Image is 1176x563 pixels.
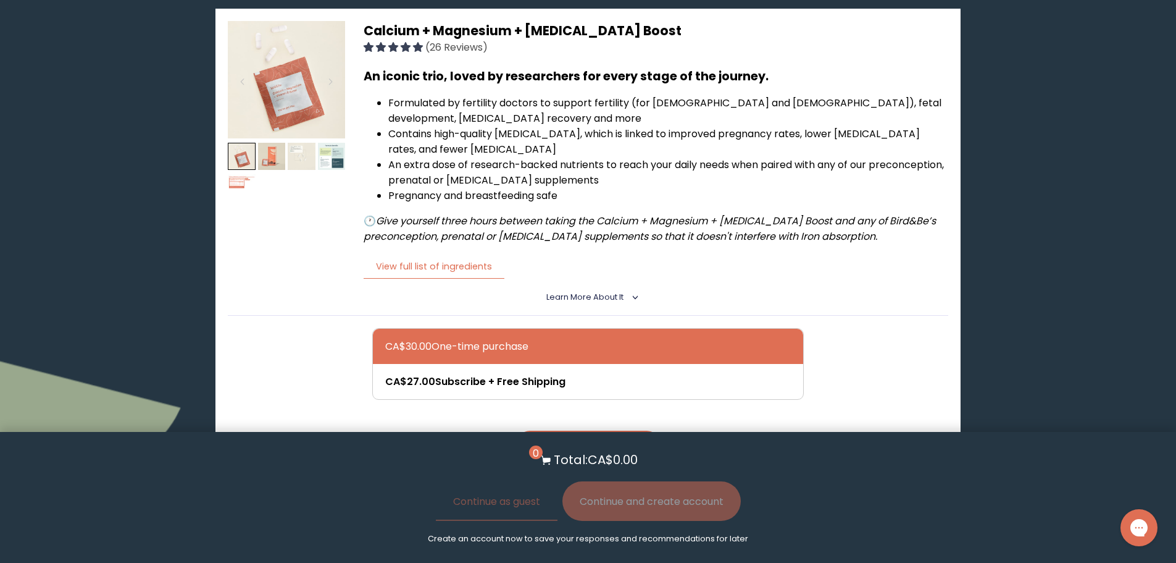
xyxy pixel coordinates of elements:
li: Contains high-quality [MEDICAL_DATA], which is linked to improved pregnancy rates, lower [MEDICAL... [388,126,948,157]
button: Continue as guest [436,481,557,521]
summary: Learn More About it < [546,292,630,303]
span: Calcium + Magnesium + [MEDICAL_DATA] Boost [364,22,682,40]
img: thumbnail image [228,21,345,138]
b: An iconic trio, loved by researchers for every stage of the journey. [364,68,769,85]
img: thumbnail image [228,174,256,202]
span: Pregnancy and breastfeeding safe [388,188,557,203]
span: 0 [529,446,543,459]
img: thumbnail image [228,143,256,171]
span: Learn More About it [546,292,623,302]
em: Give yourself three hours between taking the Calcium + Magnesium + [MEDICAL_DATA] Boost and any o... [364,214,936,243]
i: < [627,294,638,300]
button: Add to Cart - CA$30.00 [516,431,661,459]
li: Formulated by fertility doctors to support fertility (for [DEMOGRAPHIC_DATA] and [DEMOGRAPHIC_DAT... [388,95,948,126]
button: View full list of ingredients [364,254,504,279]
p: Total: CA$0.00 [554,451,638,469]
img: thumbnail image [288,143,315,171]
li: An extra dose of research-backed nutrients to reach your daily needs when paired with any of our ... [388,157,948,188]
p: Create an account now to save your responses and recommendations for later [428,533,748,544]
button: Continue and create account [562,481,741,521]
strong: 🕐 [364,214,376,228]
span: 4.85 stars [364,40,425,54]
span: (26 Reviews) [425,40,488,54]
img: thumbnail image [258,143,286,171]
img: thumbnail image [318,143,346,171]
iframe: Gorgias live chat messenger [1114,505,1164,551]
